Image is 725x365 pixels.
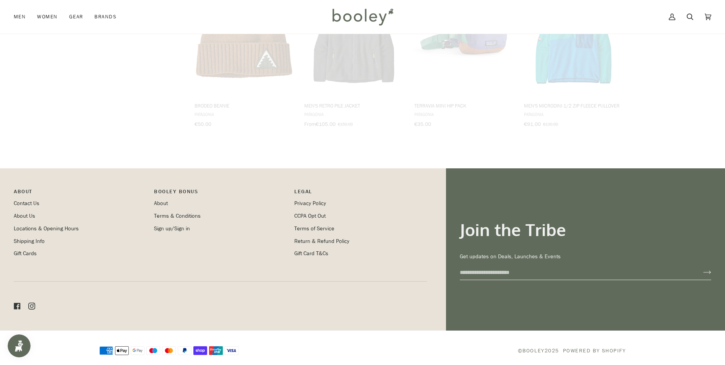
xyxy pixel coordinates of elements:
a: Contact Us [14,200,39,207]
p: Pipeline_Footer Sub [294,187,427,199]
a: Terms of Service [294,225,334,232]
span: Brands [94,13,117,21]
a: CCPA Opt Out [294,212,326,220]
a: Booley [522,347,544,354]
a: Return & Refund Policy [294,238,349,245]
h3: Join the Tribe [460,219,711,240]
span: Gear [69,13,83,21]
span: Men [14,13,26,21]
input: your-email@example.com [460,266,691,280]
a: Privacy Policy [294,200,326,207]
span: Women [37,13,57,21]
img: Booley [329,6,396,28]
a: Gift Cards [14,250,37,257]
a: Powered by Shopify [563,347,626,354]
p: Booley Bonus [154,187,287,199]
span: © 2025 [518,347,559,355]
a: Locations & Opening Hours [14,225,79,232]
a: About [154,200,168,207]
a: Sign up/Sign in [154,225,190,232]
p: Pipeline_Footer Main [14,187,146,199]
a: About Us [14,212,35,220]
a: Terms & Conditions [154,212,201,220]
iframe: Button to open loyalty program pop-up [8,334,31,357]
p: Get updates on Deals, Launches & Events [460,253,711,261]
a: Gift Card T&Cs [294,250,328,257]
button: Join [691,266,711,279]
a: Shipping Info [14,238,45,245]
